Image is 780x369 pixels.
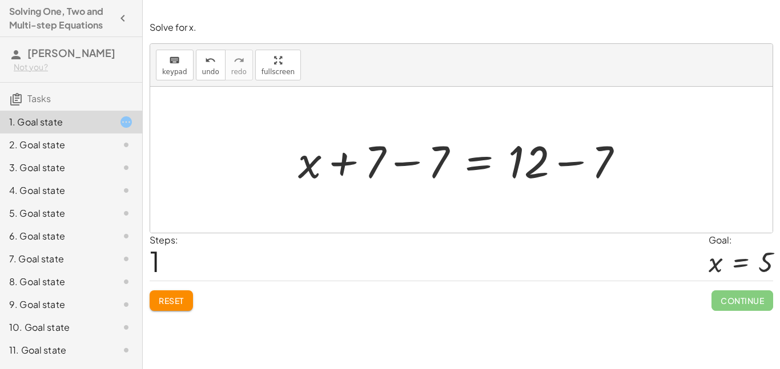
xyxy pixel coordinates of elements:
[150,21,773,34] p: Solve for x.
[119,184,133,197] i: Task not started.
[9,161,101,175] div: 3. Goal state
[9,343,101,357] div: 11. Goal state
[150,234,178,246] label: Steps:
[9,321,101,334] div: 10. Goal state
[119,275,133,289] i: Task not started.
[119,252,133,266] i: Task not started.
[9,5,112,32] h4: Solving One, Two and Multi-step Equations
[119,138,133,152] i: Task not started.
[119,298,133,311] i: Task not started.
[9,138,101,152] div: 2. Goal state
[156,50,194,80] button: keyboardkeypad
[119,206,133,220] i: Task not started.
[255,50,301,80] button: fullscreen
[196,50,226,80] button: undoundo
[119,115,133,129] i: Task started.
[709,233,773,247] div: Goal:
[169,54,180,67] i: keyboard
[9,206,101,220] div: 5. Goal state
[27,46,115,59] span: [PERSON_NAME]
[9,275,101,289] div: 8. Goal state
[262,68,295,76] span: fullscreen
[159,295,184,306] span: Reset
[9,298,101,311] div: 9. Goal state
[27,92,51,104] span: Tasks
[162,68,187,76] span: keypad
[9,184,101,197] div: 4. Goal state
[119,343,133,357] i: Task not started.
[234,54,244,67] i: redo
[9,115,101,129] div: 1. Goal state
[14,62,133,73] div: Not you?
[119,161,133,175] i: Task not started.
[225,50,253,80] button: redoredo
[119,229,133,243] i: Task not started.
[150,244,160,278] span: 1
[231,68,247,76] span: redo
[9,229,101,243] div: 6. Goal state
[202,68,219,76] span: undo
[205,54,216,67] i: undo
[9,252,101,266] div: 7. Goal state
[150,290,193,311] button: Reset
[119,321,133,334] i: Task not started.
